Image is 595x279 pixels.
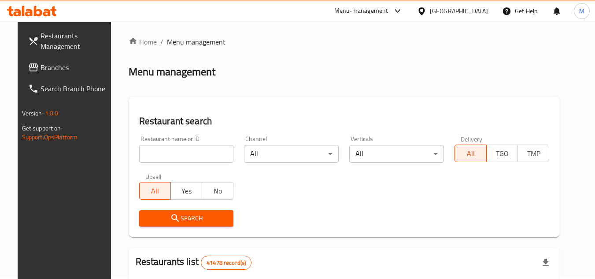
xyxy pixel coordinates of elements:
[334,6,388,16] div: Menu-management
[202,182,233,200] button: No
[146,213,227,224] span: Search
[41,62,110,73] span: Branches
[160,37,163,47] li: /
[244,145,339,163] div: All
[139,210,234,227] button: Search
[21,25,117,57] a: Restaurants Management
[129,65,215,79] h2: Menu management
[521,147,546,160] span: TMP
[170,182,202,200] button: Yes
[458,147,483,160] span: All
[22,131,78,143] a: Support.OpsPlatform
[490,147,514,160] span: TGO
[461,136,483,142] label: Delivery
[486,145,518,162] button: TGO
[201,259,251,267] span: 41478 record(s)
[579,6,584,16] span: M
[201,256,251,270] div: Total records count
[41,83,110,94] span: Search Branch Phone
[143,185,167,197] span: All
[139,115,550,128] h2: Restaurant search
[21,78,117,99] a: Search Branch Phone
[206,185,230,197] span: No
[349,145,444,163] div: All
[139,182,171,200] button: All
[41,30,110,52] span: Restaurants Management
[129,37,560,47] nav: breadcrumb
[45,108,59,119] span: 1.0.0
[167,37,225,47] span: Menu management
[21,57,117,78] a: Branches
[455,145,486,162] button: All
[430,6,488,16] div: [GEOGRAPHIC_DATA]
[145,173,162,179] label: Upsell
[139,145,234,163] input: Search for restaurant name or ID..
[129,37,157,47] a: Home
[22,123,63,134] span: Get support on:
[174,185,199,197] span: Yes
[535,252,556,273] div: Export file
[22,108,44,119] span: Version:
[136,255,252,270] h2: Restaurants list
[517,145,549,162] button: TMP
